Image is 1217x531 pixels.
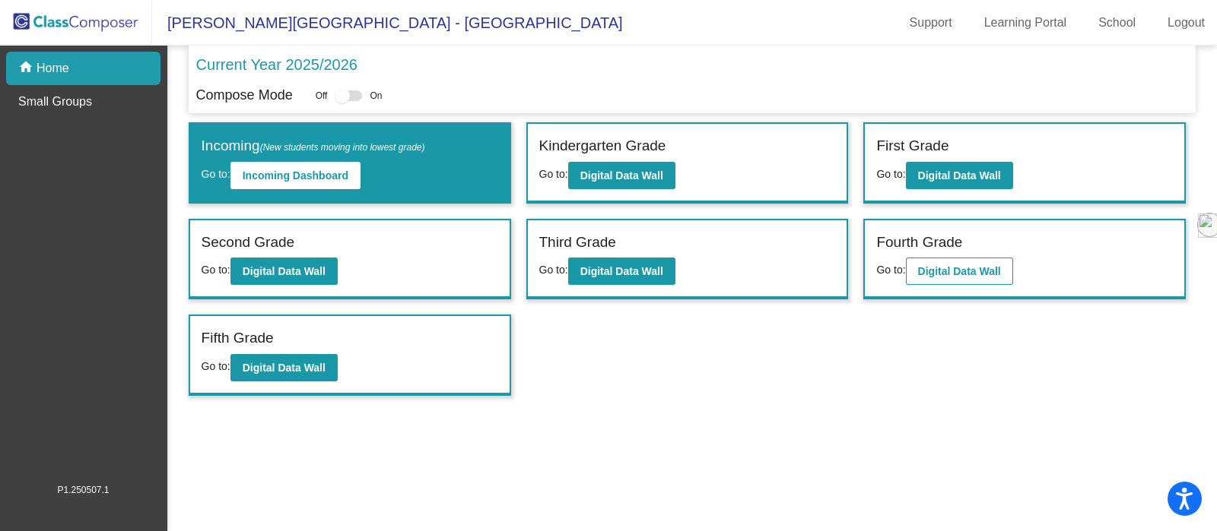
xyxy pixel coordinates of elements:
b: Digital Data Wall [918,169,1001,182]
span: (New students moving into lowest grade) [260,142,425,153]
a: Logout [1155,11,1217,35]
b: Incoming Dashboard [243,169,348,182]
p: Small Groups [18,93,92,111]
label: Fifth Grade [202,327,274,349]
span: Go to: [202,264,230,276]
button: Digital Data Wall [906,258,1013,285]
p: Compose Mode [196,85,293,106]
button: Digital Data Wall [230,258,338,285]
mat-icon: home [18,59,37,77]
span: Go to: [876,168,905,180]
label: Fourth Grade [876,232,962,254]
button: Digital Data Wall [230,354,338,381]
label: Third Grade [539,232,616,254]
span: [PERSON_NAME][GEOGRAPHIC_DATA] - [GEOGRAPHIC_DATA] [152,11,623,35]
span: Go to: [539,168,568,180]
span: Go to: [876,264,905,276]
b: Digital Data Wall [918,265,1001,277]
span: Go to: [202,360,230,372]
span: Go to: [539,264,568,276]
b: Digital Data Wall [243,362,326,374]
button: Digital Data Wall [568,258,675,285]
a: Learning Portal [972,11,1079,35]
p: Current Year 2025/2026 [196,53,357,76]
b: Digital Data Wall [580,169,663,182]
p: Home [37,59,69,77]
label: First Grade [876,135,948,157]
label: Kindergarten Grade [539,135,666,157]
span: Go to: [202,168,230,180]
label: Incoming [202,135,425,157]
button: Incoming Dashboard [230,162,361,189]
b: Digital Data Wall [580,265,663,277]
a: Support [898,11,964,35]
button: Digital Data Wall [568,162,675,189]
b: Digital Data Wall [243,265,326,277]
a: School [1086,11,1148,35]
span: Off [316,89,328,103]
label: Second Grade [202,232,295,254]
button: Digital Data Wall [906,162,1013,189]
span: On [370,89,382,103]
